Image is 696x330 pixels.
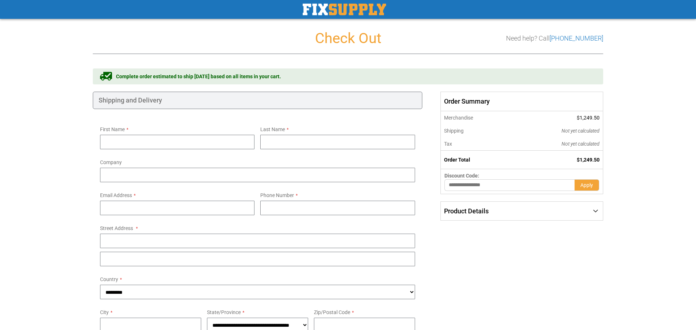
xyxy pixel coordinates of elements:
[444,173,479,179] span: Discount Code:
[575,179,599,191] button: Apply
[303,4,386,15] img: Fix Industrial Supply
[440,92,603,111] span: Order Summary
[444,207,489,215] span: Product Details
[444,128,464,134] span: Shipping
[100,276,118,282] span: Country
[550,34,603,42] a: [PHONE_NUMBER]
[93,92,422,109] div: Shipping and Delivery
[303,4,386,15] a: store logo
[577,157,600,163] span: $1,249.50
[562,141,600,147] span: Not yet calculated
[207,309,241,315] span: State/Province
[116,73,281,80] span: Complete order estimated to ship [DATE] based on all items in your cart.
[506,35,603,42] h3: Need help? Call
[562,128,600,134] span: Not yet calculated
[444,157,470,163] strong: Order Total
[100,126,125,132] span: First Name
[440,111,513,124] th: Merchandise
[440,137,513,151] th: Tax
[260,192,294,198] span: Phone Number
[100,159,122,165] span: Company
[577,115,600,121] span: $1,249.50
[100,309,109,315] span: City
[100,225,133,231] span: Street Address
[580,182,593,188] span: Apply
[314,309,350,315] span: Zip/Postal Code
[260,126,285,132] span: Last Name
[100,192,132,198] span: Email Address
[93,30,603,46] h1: Check Out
